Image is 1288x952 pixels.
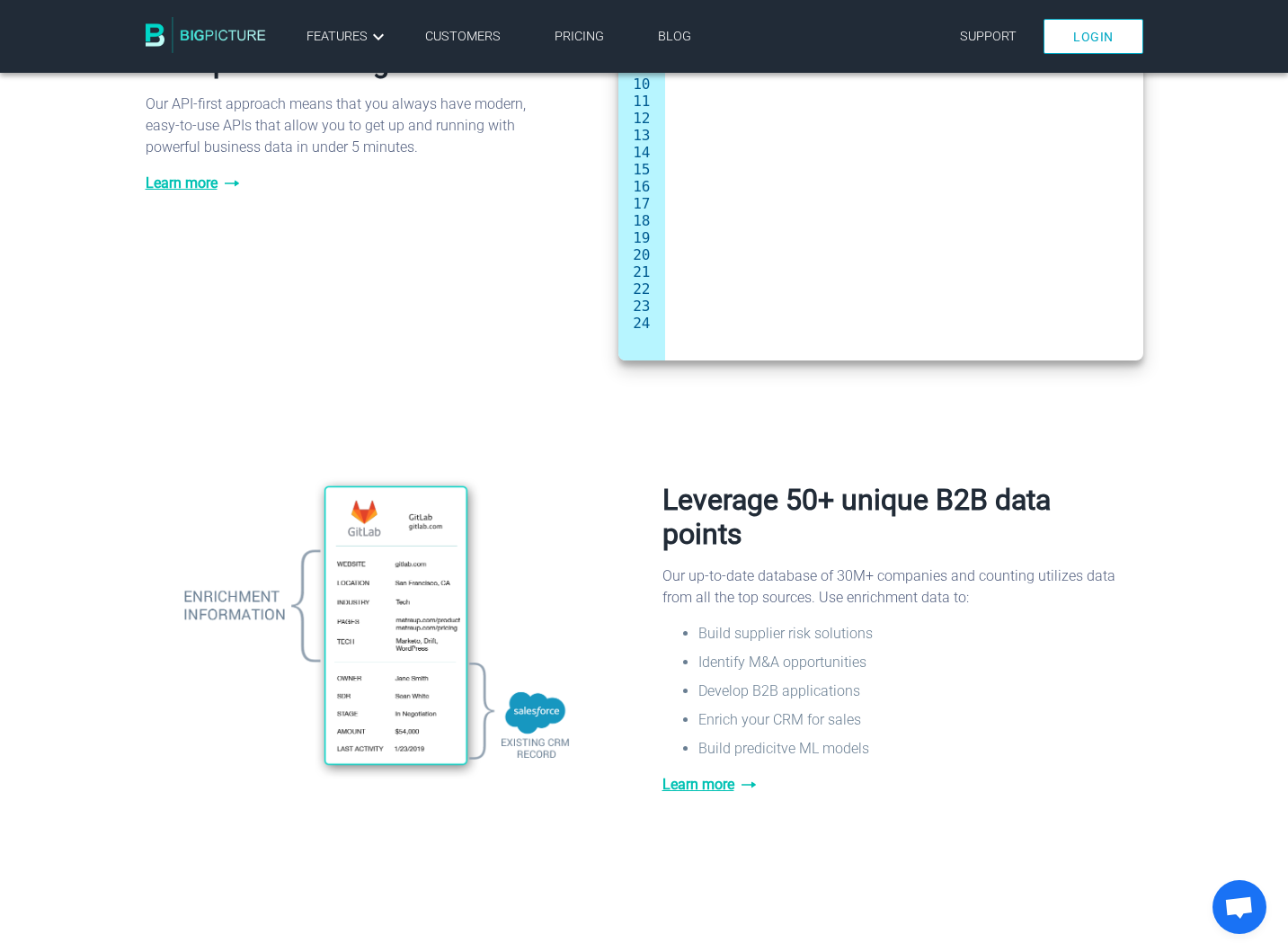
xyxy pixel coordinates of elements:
img: enriched-record.png [183,476,570,785]
a: Pricing [555,29,604,44]
a: Blog [658,29,691,44]
a: Customers [425,29,501,44]
a: Login [1044,19,1143,54]
li: Enrich your CRM for sales [698,709,1125,731]
a: Open chat [1212,880,1266,934]
li: Build predicitve ML models [698,738,1125,760]
h2: Leverage 50+ unique B2B data points [662,483,1125,551]
p: Our API-first approach means that you always have modern, easy-to-use APIs that allow you to get ... [146,93,556,158]
a: Learn more [146,173,556,194]
a: Learn more [662,774,1125,796]
li: Develop B2B applications [698,681,1125,702]
li: Build supplier risk solutions [698,623,1125,645]
a: Support [960,29,1017,44]
a: Features [306,26,389,48]
p: Our up-to-date database of 30M+ companies and counting utilizes data from all the top sources. Us... [662,565,1125,609]
img: BigPicture.io [146,17,266,53]
li: Identify M&A opportunities [698,652,1125,673]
